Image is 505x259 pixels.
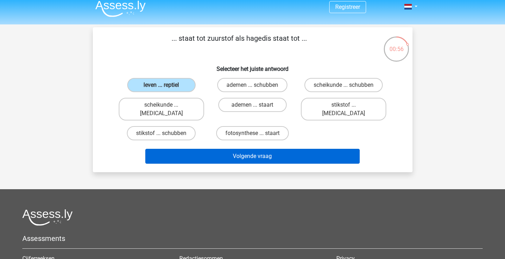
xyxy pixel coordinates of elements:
label: ademen ... schubben [217,78,287,92]
h5: Assessments [22,234,483,243]
p: ... staat tot zuurstof als hagedis staat tot ... [104,33,375,54]
label: scheikunde ... schubben [304,78,383,92]
h6: Selecteer het juiste antwoord [104,60,401,72]
div: 00:56 [383,36,410,54]
img: Assessly logo [22,209,73,226]
label: fotosynthese ... staart [216,126,289,140]
label: stikstof ... [MEDICAL_DATA] [301,98,386,120]
label: stikstof ... schubben [127,126,196,140]
label: scheikunde ... [MEDICAL_DATA] [119,98,204,120]
button: Volgende vraag [145,149,360,164]
label: ademen ... staart [218,98,287,112]
label: leven ... reptiel [127,78,196,92]
img: Assessly [95,0,146,17]
a: Registreer [335,4,360,10]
